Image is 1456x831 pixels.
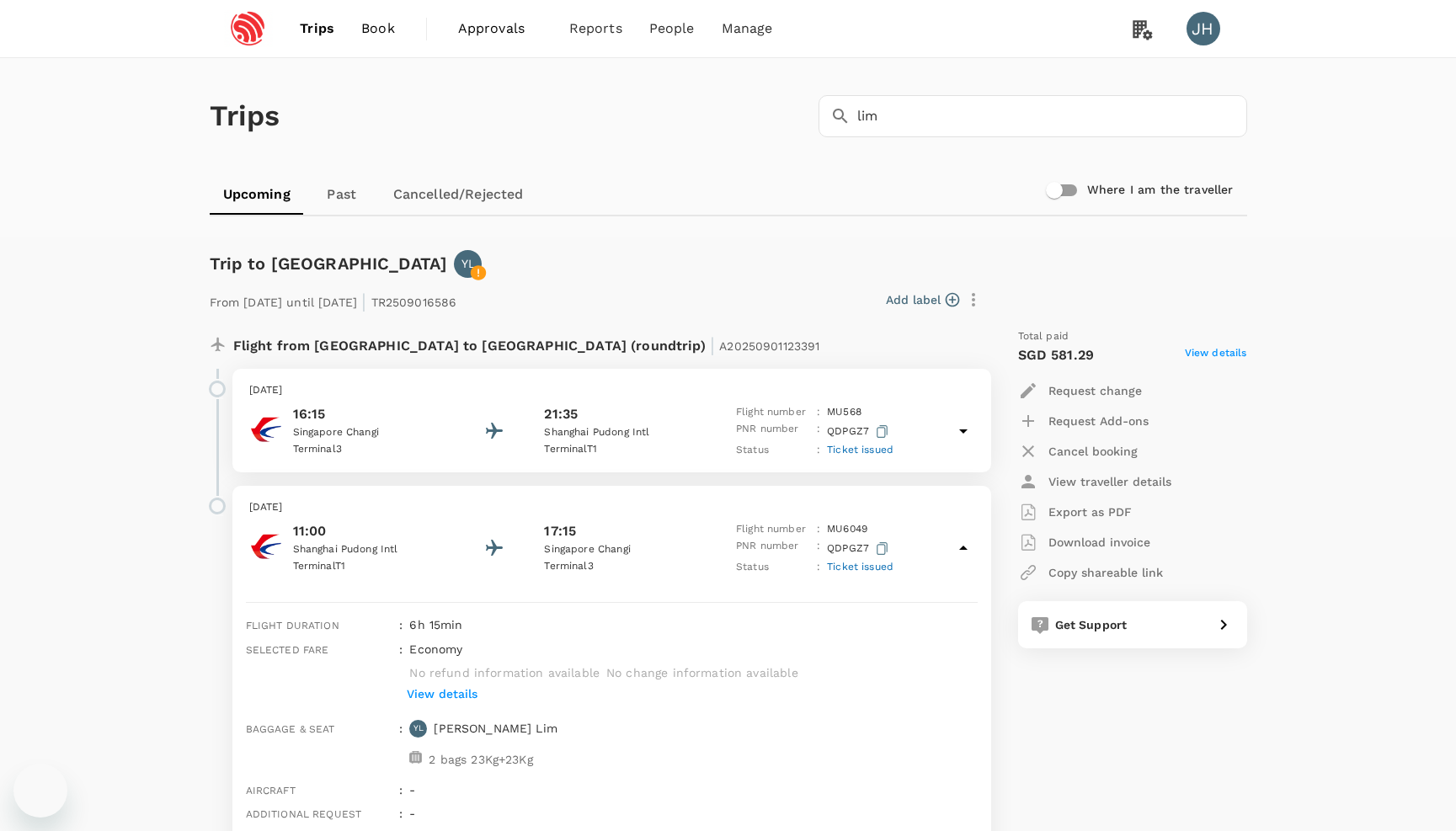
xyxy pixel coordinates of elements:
span: Total paid [1018,328,1069,345]
p: : [817,538,820,559]
p: Status [736,442,810,459]
div: : [392,634,403,713]
button: Add label [886,291,959,308]
span: Ticket issued [827,444,893,455]
div: : [392,610,403,633]
button: View traveller details [1018,466,1171,497]
img: China Eastern Airlines [249,530,283,563]
a: Cancelled/Rejected [380,174,537,215]
div: - [403,798,977,822]
span: Manage [722,19,773,39]
p: YL [413,722,424,734]
p: PNR number [736,538,810,559]
div: : [392,798,403,822]
p: [DATE] [249,382,974,399]
p: MU 6049 [827,521,867,538]
span: Trips [300,19,334,39]
h1: Trips [210,58,280,174]
p: Cancel booking [1048,443,1138,460]
span: Get Support [1055,618,1128,631]
button: View details [403,681,482,706]
p: Terminal 3 [544,558,696,575]
p: Status [736,559,810,576]
span: Reports [569,19,622,39]
p: SGD 581.29 [1018,345,1095,365]
p: : [817,442,820,459]
span: | [710,333,715,357]
p: 6h 15min [409,616,977,633]
button: Cancel booking [1018,436,1138,466]
p: YL [461,255,475,272]
p: Terminal 3 [293,441,445,458]
span: Ticket issued [827,561,893,573]
span: Book [361,19,395,39]
p: Flight from [GEOGRAPHIC_DATA] to [GEOGRAPHIC_DATA] (roundtrip) [233,328,820,359]
img: China Eastern Airlines [249,413,283,446]
p: 17:15 [544,521,576,541]
button: Request Add-ons [1018,406,1149,436]
p: Flight number [736,521,810,538]
p: From [DATE] until [DATE] TR2509016586 [210,285,457,315]
p: PNR number [736,421,810,442]
span: A20250901123391 [719,339,819,353]
p: Shanghai Pudong Intl [293,541,445,558]
p: Request change [1048,382,1142,399]
p: 21:35 [544,404,578,424]
p: : [817,404,820,421]
p: Export as PDF [1048,503,1132,520]
img: baggage-icon [409,751,422,764]
p: 16:15 [293,404,445,424]
p: MU 568 [827,404,861,421]
a: Past [304,174,380,215]
button: Export as PDF [1018,497,1132,527]
button: Request change [1018,376,1142,406]
button: Download invoice [1018,527,1150,557]
p: 2 bags 23Kg+23Kg [429,751,532,768]
p: economy [409,641,462,658]
p: Flight number [736,404,810,421]
img: Espressif Systems Singapore Pte Ltd [210,10,287,47]
span: Approvals [458,19,542,39]
span: People [649,19,695,39]
span: Selected fare [246,644,329,656]
p: 11:00 [293,521,445,541]
p: Shanghai Pudong Intl [544,424,696,441]
span: Baggage & seat [246,723,335,735]
a: Upcoming [210,174,304,215]
p: QDPGZ7 [827,538,892,559]
span: Flight duration [246,620,339,631]
p: : [817,559,820,576]
p: : [817,521,820,538]
p: View details [407,685,477,702]
button: Copy shareable link [1018,557,1163,588]
span: View details [1185,345,1247,365]
input: Search by travellers, trips, or destination, label, team [857,95,1247,137]
p: QDPGZ7 [827,421,892,442]
p: Singapore Changi [544,541,696,558]
h6: Trip to [GEOGRAPHIC_DATA] [210,250,448,277]
div: : [392,775,403,798]
span: | [361,290,366,313]
p: No change information available [606,664,798,681]
p: View traveller details [1048,473,1171,490]
div: - [403,775,977,798]
iframe: Button to launch messaging window [13,764,67,818]
span: Aircraft [246,785,296,796]
p: Terminal T1 [544,441,696,458]
p: Request Add-ons [1048,413,1149,429]
p: [DATE] [249,499,974,516]
div: : [392,713,403,775]
span: Additional request [246,808,362,820]
p: : [817,421,820,442]
p: Terminal T1 [293,558,445,575]
p: Singapore Changi [293,424,445,441]
p: No refund information available [409,664,600,681]
p: [PERSON_NAME] Lim [434,720,557,737]
h6: Where I am the traveller [1087,181,1234,200]
p: Download invoice [1048,534,1150,551]
p: Copy shareable link [1048,564,1163,581]
div: JH [1187,12,1220,45]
